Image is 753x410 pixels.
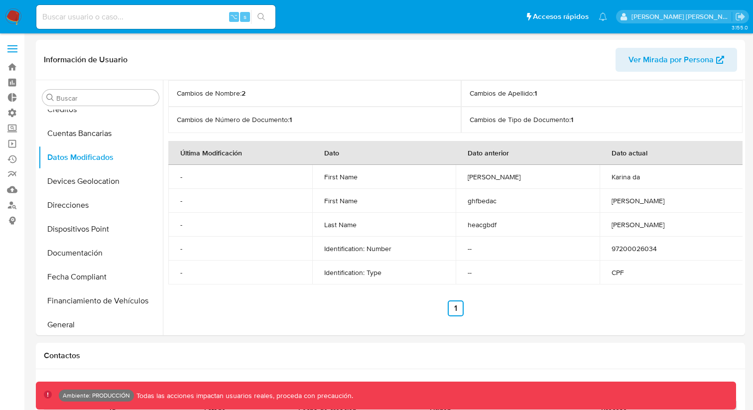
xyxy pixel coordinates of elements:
td: ghfbedac [456,189,600,213]
button: Fecha Compliant [38,265,163,289]
td: Karina da [600,165,744,189]
input: Buscar [56,94,155,103]
a: Salir [735,11,746,22]
td: -- [456,237,600,261]
p: Cambios de Número de Documento : [177,115,453,125]
button: Direcciones [38,193,163,217]
h1: Información de Usuario [44,55,127,65]
p: Cambios de Nombre : [177,89,453,98]
b: 1 [289,115,292,125]
th: Dato actual [600,141,744,165]
span: Accesos rápidos [533,11,589,22]
button: Devices Geolocation [38,169,163,193]
th: Dato [312,141,456,165]
td: 97200026034 [600,237,744,261]
input: Buscar usuario o caso... [36,10,275,23]
td: First Name [312,165,456,189]
p: Ambiente: PRODUCCIÓN [63,394,130,398]
button: Datos Modificados [38,145,163,169]
td: [PERSON_NAME] [456,165,600,189]
a: Notificaciones [599,12,607,21]
button: Cuentas Bancarias [38,122,163,145]
b: 2 [242,88,246,98]
h1: Contactos [44,351,737,361]
p: - [180,172,300,181]
td: First Name [312,189,456,213]
button: Documentación [38,241,163,265]
span: Ver Mirada por Persona [628,48,714,72]
button: search-icon [251,10,271,24]
td: heacgbdf [456,213,600,237]
p: carolina.romo@mercadolibre.com.co [631,12,732,21]
p: - [180,244,300,253]
button: Créditos [38,98,163,122]
td: [PERSON_NAME] [600,189,744,213]
p: Cambios de Apellido : [470,89,734,98]
td: CPF [600,261,744,284]
td: Identification: Type [312,261,456,284]
p: - [180,220,300,229]
p: - [180,268,300,277]
p: Cambios de Tipo de Documento : [470,115,734,125]
button: Ver Mirada por Persona [616,48,737,72]
td: [PERSON_NAME] [600,213,744,237]
span: s [244,12,247,21]
button: Buscar [46,94,54,102]
td: Identification: Number [312,237,456,261]
td: Last Name [312,213,456,237]
th: Dato anterior [456,141,600,165]
b: 1 [571,115,573,125]
td: -- [456,261,600,284]
p: - [180,196,300,205]
button: Dispositivos Point [38,217,163,241]
a: Ir a la página 1 [448,300,464,316]
p: Todas las acciones impactan usuarios reales, proceda con precaución. [134,391,353,401]
b: 1 [534,88,537,98]
nav: Paginación [168,300,743,316]
span: ⌥ [230,12,238,21]
button: Financiamiento de Vehículos [38,289,163,313]
th: Última Modificación [168,141,312,165]
button: General [38,313,163,337]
